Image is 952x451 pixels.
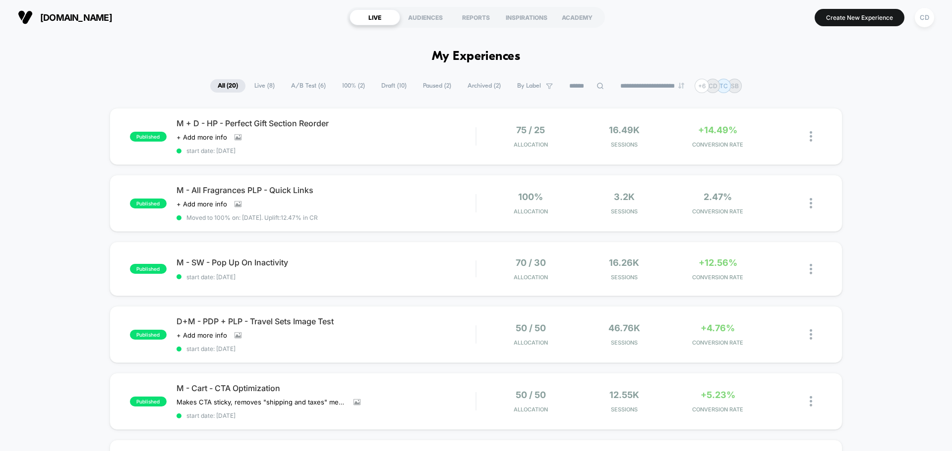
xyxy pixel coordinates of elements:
[177,383,476,393] span: M - Cart - CTA Optimization
[810,198,812,208] img: close
[719,82,728,90] p: TC
[177,257,476,267] span: M - SW - Pop Up On Inactivity
[609,125,640,135] span: 16.49k
[698,125,737,135] span: +14.49%
[699,257,737,268] span: +12.56%
[704,192,732,202] span: 2.47%
[815,9,904,26] button: Create New Experience
[177,331,227,339] span: + Add more info
[451,9,501,25] div: REPORTS
[810,131,812,142] img: close
[912,7,937,28] button: CD
[580,274,669,281] span: Sessions
[335,79,372,93] span: 100% ( 2 )
[608,323,640,333] span: 46.76k
[915,8,934,27] div: CD
[460,79,508,93] span: Archived ( 2 )
[130,199,167,208] span: published
[130,132,167,142] span: published
[40,12,112,23] span: [DOMAIN_NAME]
[673,406,762,413] span: CONVERSION RATE
[701,323,735,333] span: +4.76%
[130,397,167,406] span: published
[580,208,669,215] span: Sessions
[516,125,545,135] span: 75 / 25
[673,339,762,346] span: CONVERSION RATE
[130,264,167,274] span: published
[514,274,548,281] span: Allocation
[580,141,669,148] span: Sessions
[810,329,812,340] img: close
[177,118,476,128] span: M + D - HP - Perfect Gift Section Reorder
[177,398,346,406] span: Makes CTA sticky, removes "shipping and taxes" message, removes Klarna message.
[709,82,717,90] p: CD
[374,79,414,93] span: Draft ( 10 )
[673,274,762,281] span: CONVERSION RATE
[514,406,548,413] span: Allocation
[15,9,115,25] button: [DOMAIN_NAME]
[695,79,709,93] div: + 6
[514,339,548,346] span: Allocation
[177,133,227,141] span: + Add more info
[18,10,33,25] img: Visually logo
[247,79,282,93] span: Live ( 8 )
[432,50,521,64] h1: My Experiences
[810,396,812,406] img: close
[580,339,669,346] span: Sessions
[177,147,476,154] span: start date: [DATE]
[731,82,739,90] p: SB
[580,406,669,413] span: Sessions
[516,257,546,268] span: 70 / 30
[177,412,476,419] span: start date: [DATE]
[501,9,552,25] div: INSPIRATIONS
[514,208,548,215] span: Allocation
[678,83,684,89] img: end
[130,330,167,340] span: published
[400,9,451,25] div: AUDIENCES
[673,141,762,148] span: CONVERSION RATE
[673,208,762,215] span: CONVERSION RATE
[518,192,543,202] span: 100%
[701,390,735,400] span: +5.23%
[210,79,245,93] span: All ( 20 )
[177,200,227,208] span: + Add more info
[614,192,635,202] span: 3.2k
[177,345,476,352] span: start date: [DATE]
[514,141,548,148] span: Allocation
[350,9,400,25] div: LIVE
[517,82,541,90] span: By Label
[284,79,333,93] span: A/B Test ( 6 )
[177,273,476,281] span: start date: [DATE]
[416,79,459,93] span: Paused ( 2 )
[516,323,546,333] span: 50 / 50
[552,9,602,25] div: ACADEMY
[609,390,639,400] span: 12.55k
[177,185,476,195] span: M - All Fragrances PLP - Quick Links
[177,316,476,326] span: D+M - PDP + PLP - Travel Sets Image Test
[186,214,318,221] span: Moved to 100% on: [DATE] . Uplift: 12.47% in CR
[516,390,546,400] span: 50 / 50
[810,264,812,274] img: close
[609,257,639,268] span: 16.26k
